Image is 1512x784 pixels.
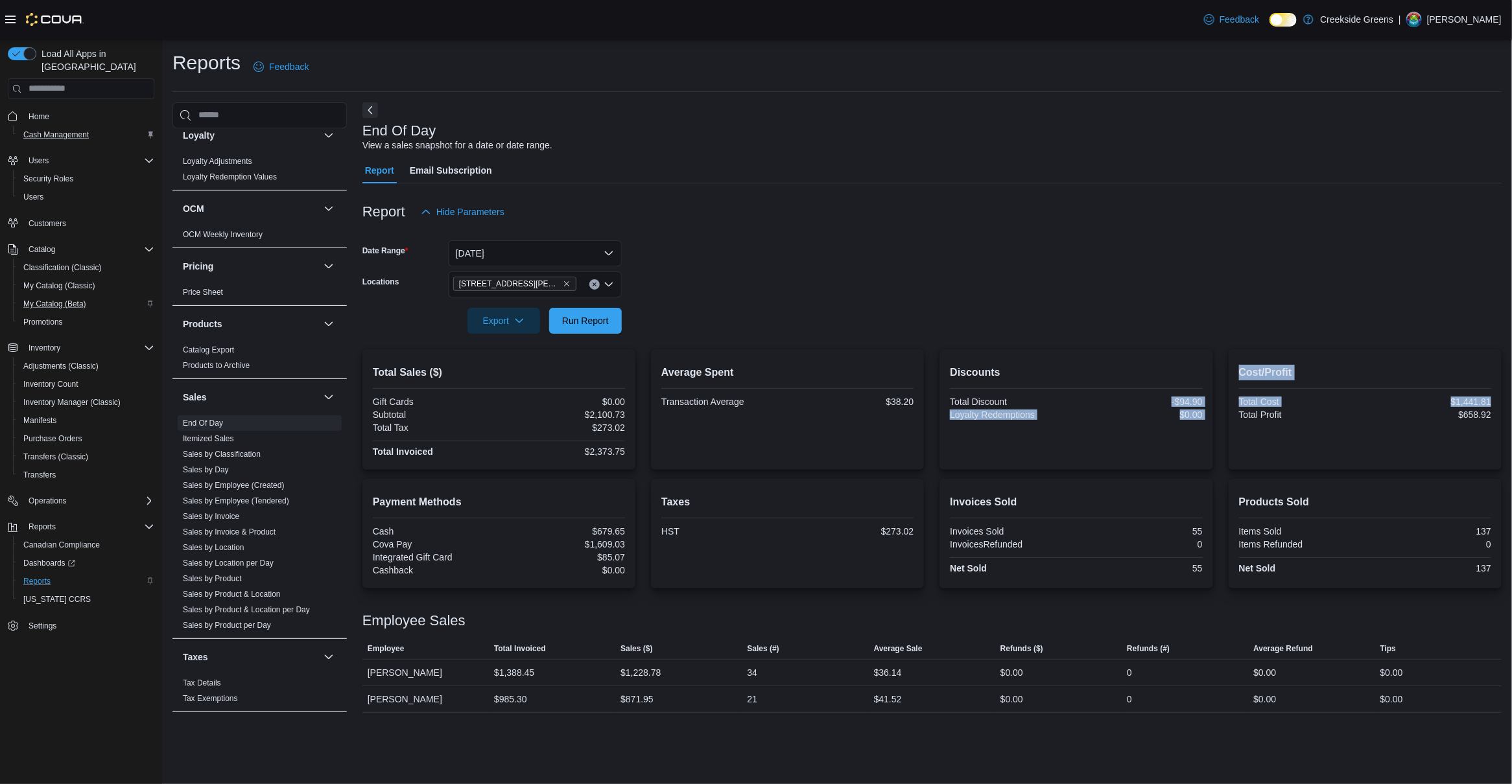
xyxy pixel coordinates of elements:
button: Purchase Orders [13,430,159,448]
span: Catalog [23,242,154,257]
div: Cash [373,526,497,536]
button: My Catalog (Beta) [13,295,159,313]
button: Inventory Count [13,375,159,393]
span: Price Sheet [183,287,223,297]
span: Adjustments (Classic) [23,361,99,371]
span: Sales by Employee (Created) [183,480,285,490]
div: $0.00 [501,397,625,407]
a: OCM Weekly Inventory [183,230,263,239]
span: Sales by Product & Location per Day [183,605,310,615]
div: $38.20 [790,397,914,407]
a: My Catalog (Beta) [18,296,91,312]
span: Settings [29,621,56,631]
h3: Taxes [183,651,208,663]
div: $2,100.73 [501,409,625,420]
a: Cash Management [18,127,94,143]
button: Export [467,308,540,334]
div: Pat McCaffrey [1406,12,1422,27]
h3: Sales [183,391,207,404]
button: Inventory [3,339,159,357]
span: My Catalog (Classic) [18,278,154,294]
span: Catalog Export [183,345,234,355]
span: Manifests [23,415,56,426]
a: Feedback [248,54,314,80]
span: Sales (#) [747,643,779,654]
div: [PERSON_NAME] [362,660,489,686]
h3: OCM [183,202,204,215]
div: 21 [747,691,757,707]
span: Adjustments (Classic) [18,358,154,374]
span: Cash Management [23,130,89,140]
span: Sales by Product [183,573,242,584]
a: Feedback [1199,6,1264,32]
a: Sales by Invoice & Product [183,527,276,536]
button: Run Report [549,308,622,334]
div: $0.00 [1000,665,1023,680]
div: Total Cost [1239,397,1363,407]
button: Classification (Classic) [13,259,159,277]
button: Taxes [183,651,318,663]
a: Adjustments (Classic) [18,358,104,374]
strong: Net Sold [1239,563,1276,573]
h3: Loyalty [183,129,215,142]
a: Dashboards [13,554,159,572]
a: Sales by Location [183,543,244,552]
a: Itemized Sales [183,434,234,443]
a: Transfers [18,467,61,483]
div: Total Discount [950,397,1074,407]
a: Sales by Employee (Tendered) [183,496,289,505]
span: Purchase Orders [23,433,82,444]
span: Inventory [29,343,60,353]
span: Operations [29,496,67,506]
button: Inventory [23,340,65,356]
p: Creekside Greens [1320,12,1393,27]
a: Price Sheet [183,288,223,297]
span: Tax Exemptions [183,693,238,704]
button: Security Roles [13,170,159,188]
div: Total Profit [1239,409,1363,420]
a: Tax Exemptions [183,694,238,703]
span: My Catalog (Classic) [23,281,95,291]
div: $0.00 [1253,665,1276,680]
span: Users [29,156,49,166]
span: Inventory Count [23,379,78,389]
span: Loyalty Adjustments [183,156,252,167]
button: [US_STATE] CCRS [13,590,159,608]
a: Classification (Classic) [18,260,107,275]
a: Loyalty Adjustments [183,157,252,166]
button: Promotions [13,313,159,331]
div: 137 [1367,526,1491,536]
div: $871.95 [620,691,654,707]
button: Pricing [321,259,337,274]
span: Load All Apps in [GEOGRAPHIC_DATA] [36,47,154,73]
div: 55 [1079,526,1203,536]
a: Sales by Invoice [183,512,239,521]
button: Home [3,107,159,126]
span: Tax Details [183,678,221,688]
span: Sales by Invoice & Product [183,527,276,537]
span: Transfers (Classic) [18,449,154,465]
h2: Products Sold [1239,494,1491,510]
a: Security Roles [18,171,78,187]
h2: Payment Methods [373,494,625,510]
button: Manifests [13,411,159,430]
input: Dark Mode [1270,13,1297,27]
span: Report [365,157,394,183]
span: Products to Archive [183,360,250,371]
div: 55 [1079,563,1203,573]
button: Next [362,102,378,118]
span: Sales by Invoice [183,511,239,522]
span: My Catalog (Beta) [23,299,86,309]
p: | [1399,12,1401,27]
h2: Invoices Sold [950,494,1202,510]
div: 0 [1367,539,1491,549]
h1: Reports [172,50,241,76]
span: Cash Management [18,127,154,143]
button: Inventory Manager (Classic) [13,393,159,411]
div: $2,373.75 [501,446,625,457]
div: $679.65 [501,526,625,536]
a: Sales by Location per Day [183,559,274,568]
span: Inventory Count [18,376,154,392]
div: Invoices Sold [950,526,1074,536]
